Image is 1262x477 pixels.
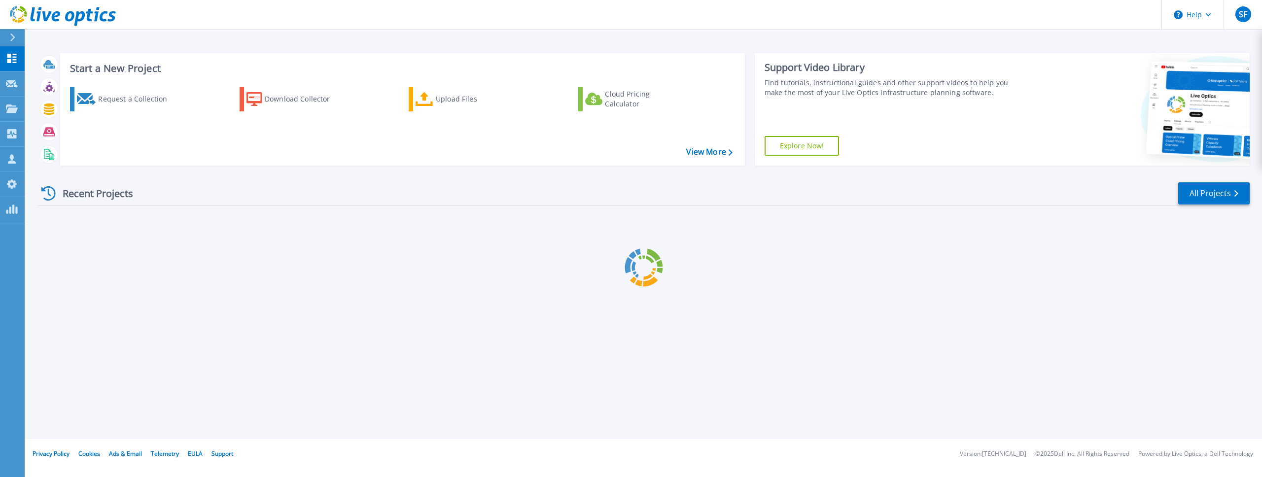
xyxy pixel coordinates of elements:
div: Request a Collection [98,89,177,109]
div: Cloud Pricing Calculator [605,89,684,109]
h3: Start a New Project [70,63,732,74]
a: View More [686,147,732,157]
div: Find tutorials, instructional guides and other support videos to help you make the most of your L... [765,78,1020,98]
a: Upload Files [409,87,519,111]
a: All Projects [1178,182,1250,204]
a: Cloud Pricing Calculator [578,87,688,111]
a: Cookies [78,449,100,458]
li: Powered by Live Optics, a Dell Technology [1138,451,1253,457]
a: Privacy Policy [33,449,70,458]
div: Upload Files [436,89,515,109]
a: Telemetry [151,449,179,458]
a: Ads & Email [109,449,142,458]
a: Explore Now! [765,136,840,156]
li: © 2025 Dell Inc. All Rights Reserved [1035,451,1129,457]
div: Recent Projects [38,181,146,205]
a: Support [211,449,233,458]
a: Request a Collection [70,87,180,111]
a: EULA [188,449,203,458]
a: Download Collector [240,87,350,111]
div: Download Collector [265,89,344,109]
span: SF [1239,10,1247,18]
li: Version: [TECHNICAL_ID] [960,451,1026,457]
div: Support Video Library [765,61,1020,74]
